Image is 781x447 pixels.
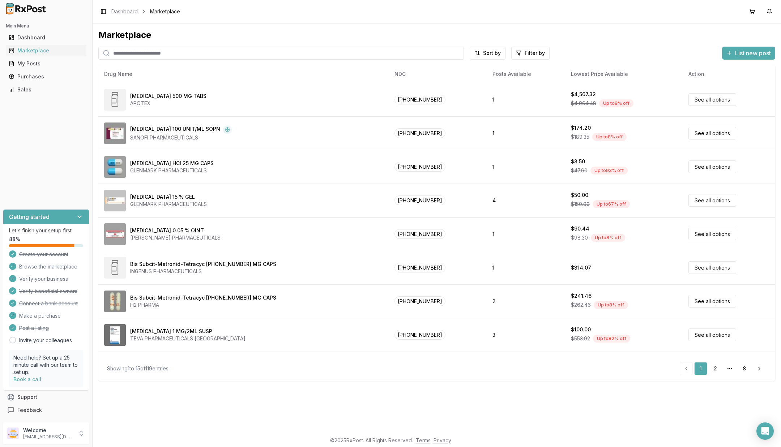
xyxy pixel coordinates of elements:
div: Dashboard [9,34,84,41]
div: APOTEX [130,100,206,107]
div: [MEDICAL_DATA] 100 UNIT/ML SOPN [130,125,220,134]
button: Sales [3,84,89,95]
button: Dashboard [3,32,89,43]
img: Betamethasone Dipropionate 0.05 % OINT [104,223,126,245]
span: Sort by [483,50,501,57]
span: Verify beneficial owners [19,288,77,295]
div: $3.50 [571,158,585,165]
span: $150.00 [571,201,590,208]
button: Filter by [511,47,550,60]
th: Lowest Price Available [565,65,683,83]
div: $174.20 [571,124,591,132]
th: Drug Name [98,65,389,83]
img: Atomoxetine HCl 25 MG CAPS [104,156,126,178]
span: Feedback [17,407,42,414]
span: $189.35 [571,133,589,141]
span: [PHONE_NUMBER] [394,330,445,340]
div: GLENMARK PHARMACEUTICALS [130,167,214,174]
button: List new post [722,47,775,60]
div: GLENMARK PHARMACEUTICALS [130,201,207,208]
div: Up to 67 % off [593,200,630,208]
div: Purchases [9,73,84,80]
span: $262.46 [571,301,591,309]
a: My Posts [6,57,86,70]
div: [MEDICAL_DATA] 0.05 % OINT [130,227,204,234]
a: See all options [688,93,736,106]
img: RxPost Logo [3,3,49,14]
a: Book a call [13,376,41,382]
img: Admelog SoloStar 100 UNIT/ML SOPN [104,123,126,144]
td: 1 [487,116,565,150]
a: Sales [6,83,86,96]
span: $4,964.48 [571,100,596,107]
div: Up to 8 % off [592,133,627,141]
a: See all options [688,295,736,308]
td: 1 [487,217,565,251]
a: Marketplace [6,44,86,57]
p: Let's finish your setup first! [9,227,83,234]
div: Marketplace [98,29,775,41]
span: 88 % [9,236,20,243]
a: Privacy [434,437,451,443]
td: 3 [487,318,565,352]
div: SANOFI PHARMACEUTICALS [130,134,232,141]
a: Dashboard [111,8,138,15]
span: $47.60 [571,167,588,174]
div: Up to 93 % off [590,167,628,175]
div: Showing 1 to 15 of 119 entries [107,365,168,372]
span: $553.92 [571,335,590,342]
div: Up to 8 % off [594,301,628,309]
h2: Main Menu [6,23,86,29]
a: See all options [688,160,736,173]
img: User avatar [7,427,19,439]
p: Welcome [23,427,73,434]
div: [MEDICAL_DATA] 1 MG/2ML SUSP [130,328,212,335]
button: Marketplace [3,45,89,56]
button: Feedback [3,404,89,417]
div: Up to 8 % off [599,99,633,107]
div: Bis Subcit-Metronid-Tetracyc [PHONE_NUMBER] MG CAPS [130,294,276,301]
span: Connect a bank account [19,300,78,307]
a: See all options [688,261,736,274]
div: Bis Subcit-Metronid-Tetracyc [PHONE_NUMBER] MG CAPS [130,261,276,268]
p: [EMAIL_ADDRESS][DOMAIN_NAME] [23,434,73,440]
span: [PHONE_NUMBER] [394,95,445,104]
button: Purchases [3,71,89,82]
a: Terms [416,437,431,443]
div: TEVA PHARMACEUTICALS [GEOGRAPHIC_DATA] [130,335,246,342]
td: 1 [487,83,565,116]
span: [PHONE_NUMBER] [394,263,445,272]
span: Marketplace [150,8,180,15]
td: 1 [487,251,565,284]
th: Posts Available [487,65,565,83]
th: Action [683,65,775,83]
span: Create your account [19,251,68,258]
div: INGENUS PHARMACEUTICALS [130,268,276,275]
span: Browse the marketplace [19,263,77,270]
a: Go to next page [752,362,767,375]
div: $241.46 [571,292,592,300]
div: Sales [9,86,84,93]
span: [PHONE_NUMBER] [394,296,445,306]
a: Invite your colleagues [19,337,72,344]
td: 4 [487,184,565,217]
span: Verify your business [19,275,68,283]
a: See all options [688,228,736,240]
span: $98.30 [571,234,588,241]
a: See all options [688,328,736,341]
div: Up to 8 % off [591,234,625,242]
p: Need help? Set up a 25 minute call with our team to set up. [13,354,79,376]
a: 8 [738,362,751,375]
img: Bis Subcit-Metronid-Tetracyc 140-125-125 MG CAPS [104,257,126,279]
nav: breadcrumb [111,8,180,15]
a: See all options [688,194,736,207]
div: $4,567.32 [571,91,596,98]
nav: pagination [680,362,767,375]
h3: Getting started [9,212,50,221]
div: My Posts [9,60,84,67]
div: $100.00 [571,326,591,333]
span: Make a purchase [19,312,61,319]
td: 1 [487,150,565,184]
button: My Posts [3,58,89,69]
div: $314.07 [571,264,591,271]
